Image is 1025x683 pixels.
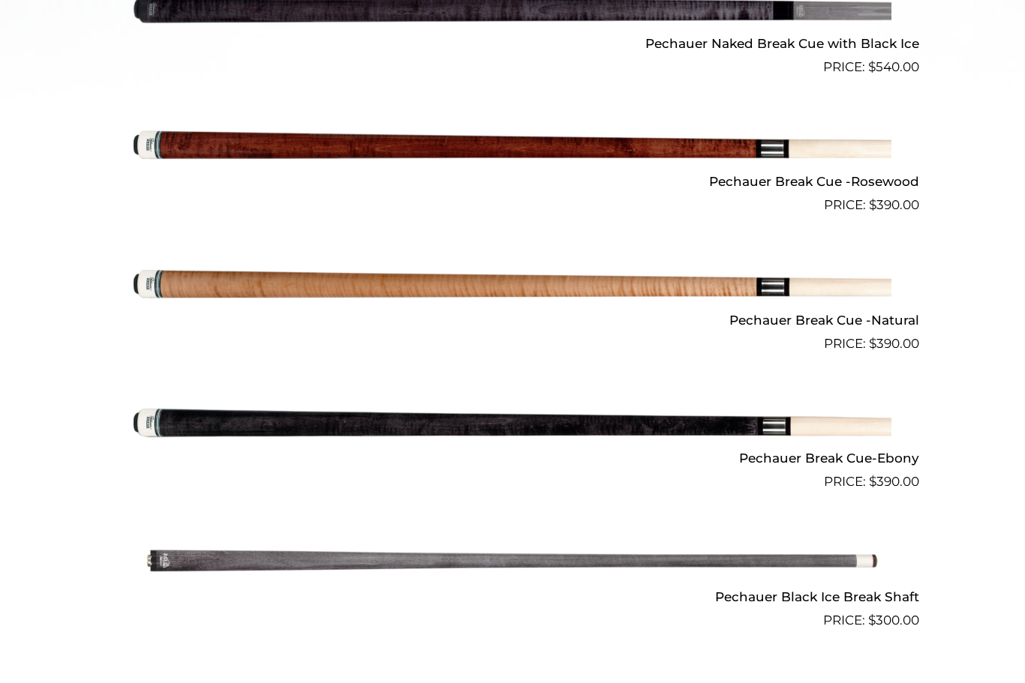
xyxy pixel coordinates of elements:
img: Pechauer Black Ice Break Shaft [134,498,891,624]
span: $ [869,197,876,212]
img: Pechauer Break Cue-Ebony [134,360,891,486]
a: Pechauer Break Cue -Rosewood $390.00 [106,83,919,215]
h2: Pechauer Break Cue-Ebony [106,445,919,472]
span: $ [868,613,876,628]
h2: Pechauer Naked Break Cue with Black Ice [106,30,919,58]
bdi: 390.00 [869,474,919,489]
span: $ [869,336,876,351]
span: $ [868,59,876,74]
bdi: 540.00 [868,59,919,74]
a: Pechauer Break Cue -Natural $390.00 [106,221,919,353]
bdi: 390.00 [869,336,919,351]
span: $ [869,474,876,489]
bdi: 390.00 [869,197,919,212]
h2: Pechauer Black Ice Break Shaft [106,583,919,610]
h2: Pechauer Break Cue -Natural [106,306,919,334]
img: Pechauer Break Cue -Rosewood [134,83,891,209]
a: Pechauer Black Ice Break Shaft $300.00 [106,498,919,630]
a: Pechauer Break Cue-Ebony $390.00 [106,360,919,492]
bdi: 300.00 [868,613,919,628]
h2: Pechauer Break Cue -Rosewood [106,168,919,196]
img: Pechauer Break Cue -Natural [134,221,891,347]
